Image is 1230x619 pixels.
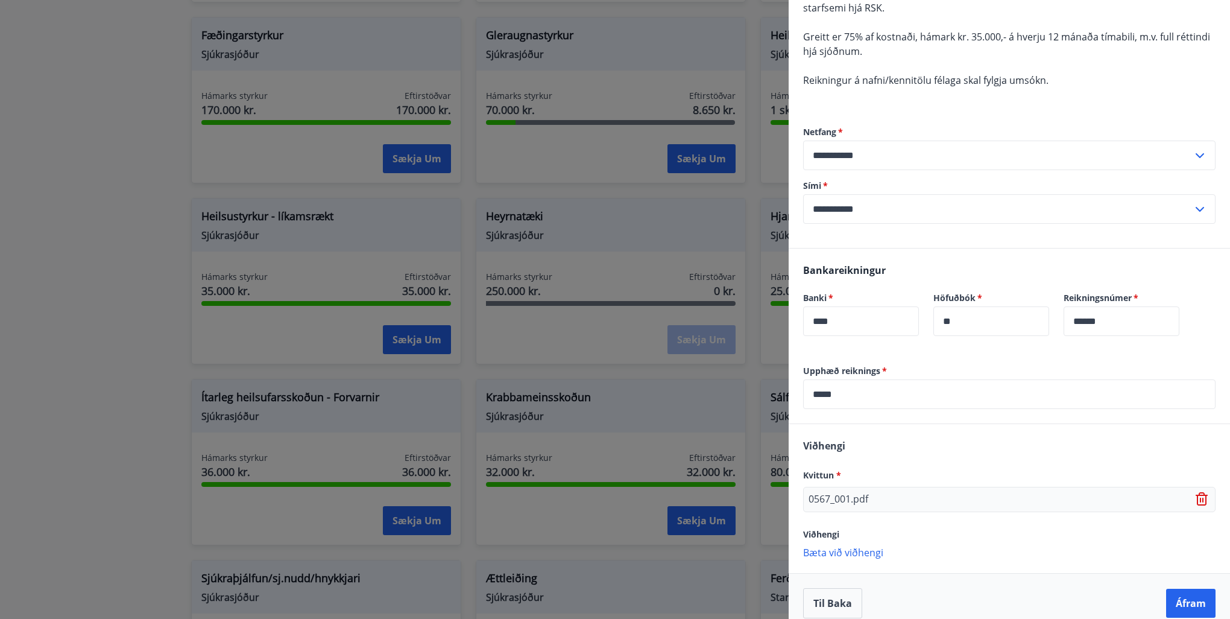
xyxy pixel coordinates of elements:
[803,264,886,277] span: Bankareikningur
[1064,292,1179,304] label: Reikningsnúmer
[803,546,1216,558] p: Bæta við viðhengi
[803,74,1049,87] span: Reikningur á nafni/kennitölu félaga skal fylgja umsókn.
[803,126,1216,138] label: Netfang
[803,30,1210,58] span: Greitt er 75% af kostnaði, hámark kr. 35.000,- á hverju 12 mánaða tímabili, m.v. full réttindi hj...
[803,379,1216,409] div: Upphæð reiknings
[809,492,868,507] p: 0567_001.pdf
[803,439,845,452] span: Viðhengi
[803,292,919,304] label: Banki
[803,588,862,618] button: Til baka
[803,529,839,540] span: Viðhengi
[803,469,841,481] span: Kvittun
[803,365,1216,377] label: Upphæð reiknings
[1166,589,1216,618] button: Áfram
[933,292,1049,304] label: Höfuðbók
[803,180,1216,192] label: Sími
